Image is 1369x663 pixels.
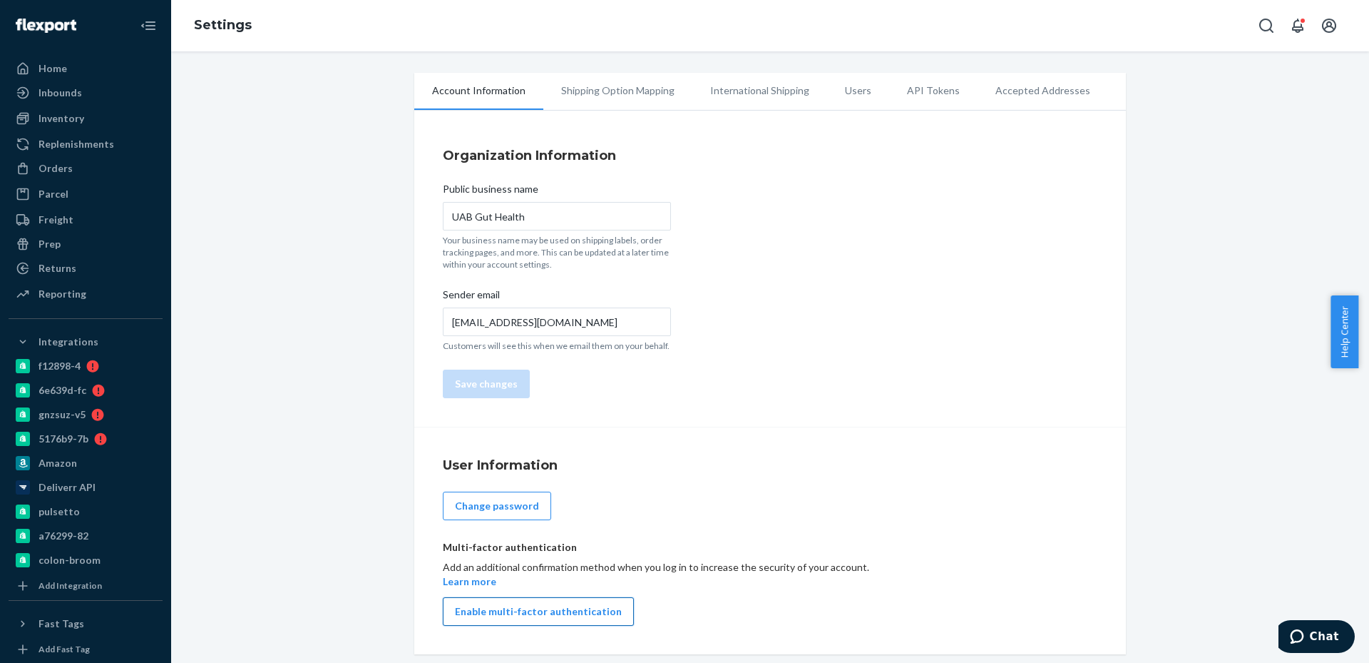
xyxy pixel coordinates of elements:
button: Save changes [443,370,530,398]
div: a76299-82 [39,529,88,543]
button: Enable multi-factor authentication [443,597,634,626]
a: 6e639d-fc [9,379,163,402]
span: Public business name [443,182,538,202]
a: Returns [9,257,163,280]
a: pulsetto [9,500,163,523]
a: Orders [9,157,163,180]
div: gnzsuz-v5 [39,408,86,422]
a: Add Integration [9,577,163,594]
a: f12898-4 [9,355,163,378]
iframe: Opens a widget where you can chat to one of our agents [1278,620,1355,656]
a: Freight [9,208,163,231]
button: Open account menu [1315,11,1343,40]
div: Returns [39,261,76,275]
a: gnzsuz-v5 [9,403,163,426]
a: 5176b9-7b [9,427,163,450]
a: Amazon [9,452,163,475]
div: Prep [39,237,61,251]
div: pulsetto [39,505,80,519]
li: Accepted Addresses [978,73,1108,108]
div: colon-broom [39,553,101,567]
h4: Organization Information [443,146,1097,165]
a: Add Fast Tag [9,641,163,658]
div: Replenishments [39,137,114,151]
a: Parcel [9,183,163,206]
button: Fast Tags [9,612,163,635]
div: 6e639d-fc [39,383,86,398]
div: Fast Tags [39,617,84,631]
div: Inventory [39,111,84,126]
a: Deliverr API [9,476,163,499]
a: Inventory [9,107,163,130]
div: Add an additional confirmation method when you log in to increase the security of your account. [443,560,871,589]
div: Parcel [39,187,68,201]
div: Home [39,61,67,76]
div: f12898-4 [39,359,81,373]
a: Reporting [9,283,163,305]
li: International Shipping [692,73,827,108]
div: Inbounds [39,86,82,100]
li: API Tokens [889,73,978,108]
a: Settings [194,17,252,33]
div: Amazon [39,456,77,470]
button: Integrations [9,330,163,353]
button: Change password [443,492,551,520]
li: Users [827,73,889,108]
li: Shipping Option Mapping [543,73,692,108]
button: Close Navigation [134,11,163,40]
button: Learn more [443,575,496,589]
p: Customers will see this when we email them on your behalf. [443,340,671,352]
div: Orders [39,161,73,176]
p: Multi-factor authentication [443,540,577,555]
button: Help Center [1330,295,1358,368]
div: Integrations [39,335,98,349]
ol: breadcrumbs [183,5,263,46]
img: Flexport logo [16,19,76,33]
div: Freight [39,213,73,227]
div: Deliverr API [39,480,96,495]
div: Reporting [39,287,86,301]
span: Sender email [443,288,500,308]
a: Inbounds [9,81,163,104]
button: Open Search Box [1252,11,1281,40]
div: Add Fast Tag [39,643,90,655]
p: Your business name may be used on shipping labels, order tracking pages, and more. This can be up... [443,234,671,270]
input: Public business name [443,202,671,231]
a: colon-broom [9,549,163,572]
div: Add Integration [39,580,102,592]
div: 5176b9-7b [39,432,88,446]
h4: User Information [443,456,1097,475]
button: Open notifications [1283,11,1312,40]
input: Sender email [443,308,671,336]
li: Account Information [414,73,543,110]
a: a76299-82 [9,525,163,547]
a: Prep [9,233,163,255]
a: Replenishments [9,133,163,156]
a: Home [9,57,163,80]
